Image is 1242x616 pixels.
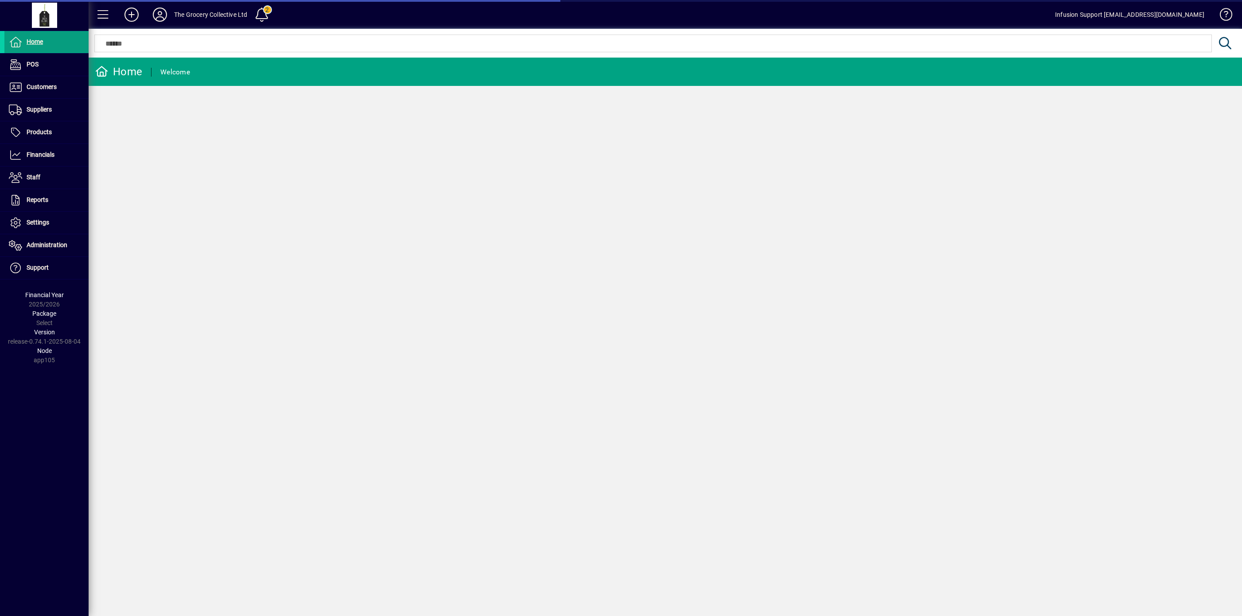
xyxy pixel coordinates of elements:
[4,144,89,166] a: Financials
[160,65,190,79] div: Welcome
[4,189,89,211] a: Reports
[1055,8,1204,22] div: Infusion Support [EMAIL_ADDRESS][DOMAIN_NAME]
[27,128,52,136] span: Products
[32,310,56,317] span: Package
[27,196,48,203] span: Reports
[27,83,57,90] span: Customers
[27,106,52,113] span: Suppliers
[1213,2,1231,31] a: Knowledge Base
[27,61,39,68] span: POS
[4,99,89,121] a: Suppliers
[4,76,89,98] a: Customers
[27,38,43,45] span: Home
[4,212,89,234] a: Settings
[27,219,49,226] span: Settings
[34,329,55,336] span: Version
[95,65,142,79] div: Home
[146,7,174,23] button: Profile
[4,54,89,76] a: POS
[27,241,67,248] span: Administration
[4,234,89,256] a: Administration
[37,347,52,354] span: Node
[27,264,49,271] span: Support
[4,257,89,279] a: Support
[27,151,54,158] span: Financials
[4,167,89,189] a: Staff
[27,174,40,181] span: Staff
[174,8,248,22] div: The Grocery Collective Ltd
[25,291,64,298] span: Financial Year
[4,121,89,143] a: Products
[117,7,146,23] button: Add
